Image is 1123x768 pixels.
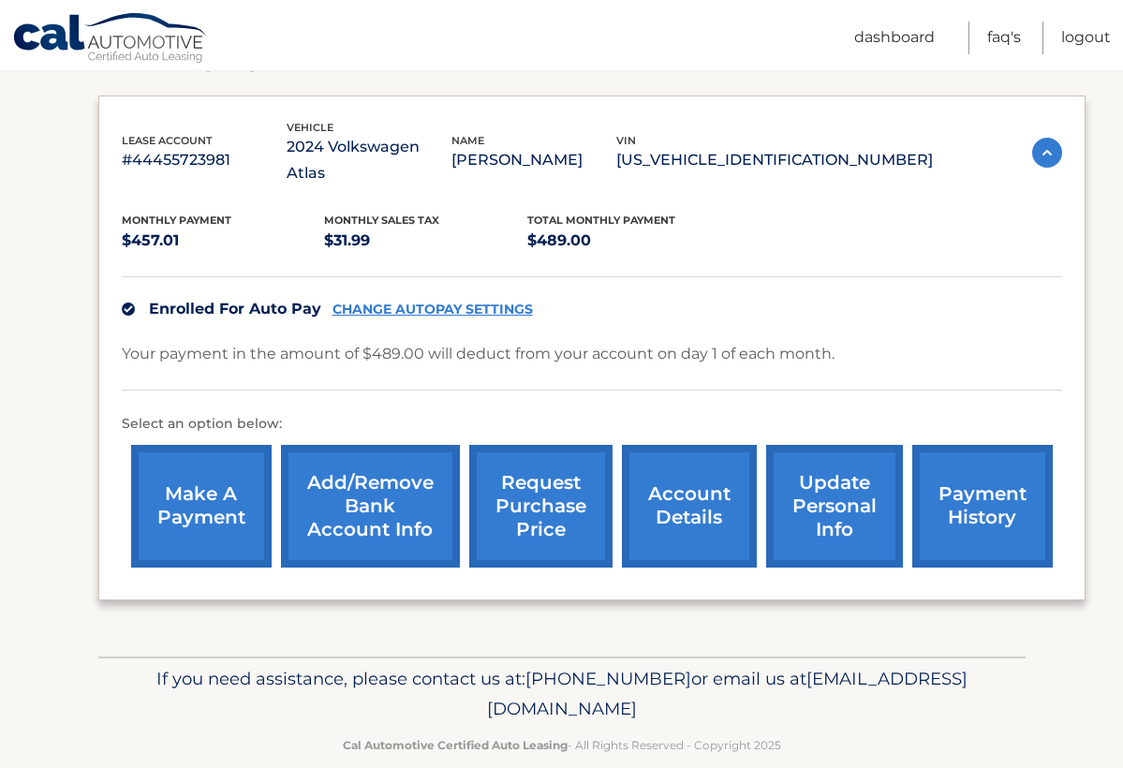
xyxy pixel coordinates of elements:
[1061,22,1111,54] a: Logout
[111,735,1013,755] p: - All Rights Reserved - Copyright 2025
[343,738,568,752] strong: Cal Automotive Certified Auto Leasing
[122,134,213,147] span: lease account
[987,22,1021,54] a: FAQ's
[854,22,935,54] a: Dashboard
[766,445,903,568] a: update personal info
[12,12,209,66] a: Cal Automotive
[149,300,321,318] span: Enrolled For Auto Pay
[131,445,272,568] a: make a payment
[616,134,636,147] span: vin
[912,445,1053,568] a: payment history
[332,302,533,318] a: CHANGE AUTOPAY SETTINGS
[527,214,675,227] span: Total Monthly Payment
[122,147,287,173] p: #44455723981
[622,445,757,568] a: account details
[287,134,451,186] p: 2024 Volkswagen Atlas
[281,445,460,568] a: Add/Remove bank account info
[122,413,1062,436] p: Select an option below:
[287,121,333,134] span: vehicle
[451,147,616,173] p: [PERSON_NAME]
[525,668,691,689] span: [PHONE_NUMBER]
[122,228,325,254] p: $457.01
[1032,138,1062,168] img: accordion-active.svg
[122,214,231,227] span: Monthly Payment
[324,228,527,254] p: $31.99
[469,445,613,568] a: request purchase price
[527,228,731,254] p: $489.00
[122,341,835,367] p: Your payment in the amount of $489.00 will deduct from your account on day 1 of each month.
[111,664,1013,724] p: If you need assistance, please contact us at: or email us at
[451,134,484,147] span: name
[324,214,439,227] span: Monthly sales Tax
[616,147,933,173] p: [US_VEHICLE_IDENTIFICATION_NUMBER]
[122,303,135,316] img: check.svg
